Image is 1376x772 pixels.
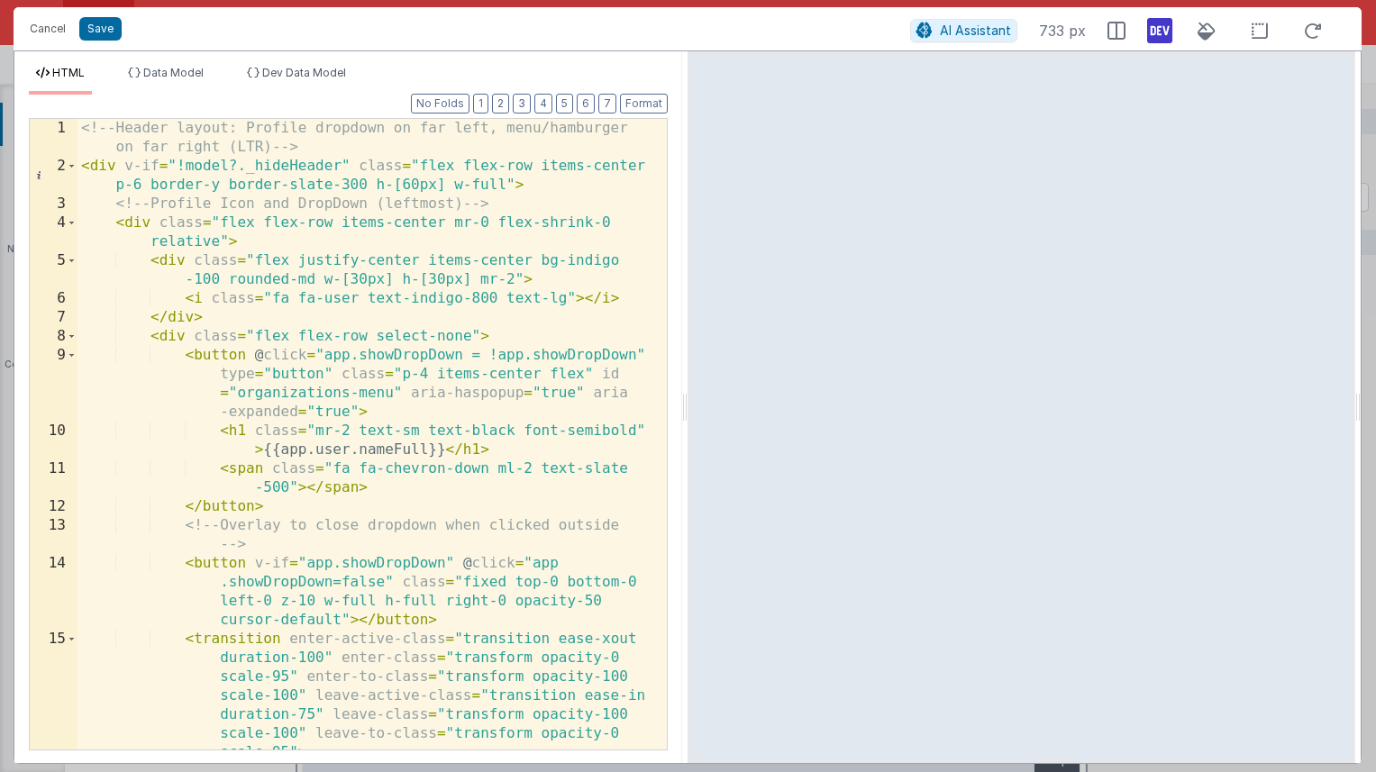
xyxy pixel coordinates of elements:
div: 12 [30,497,77,516]
span: Data Model [143,66,204,79]
button: No Folds [411,94,469,114]
button: Save [79,17,122,41]
div: 8 [30,327,77,346]
span: Dev Data Model [262,66,346,79]
span: HTML [52,66,85,79]
div: 14 [30,554,77,630]
div: 3 [30,195,77,213]
button: 3 [513,94,531,114]
button: 6 [577,94,595,114]
button: 2 [492,94,509,114]
div: 11 [30,459,77,497]
button: Cancel [21,16,75,41]
div: 7 [30,308,77,327]
button: 1 [473,94,488,114]
div: 5 [30,251,77,289]
div: 1 [30,119,77,157]
div: 6 [30,289,77,308]
div: 4 [30,213,77,251]
button: Format [620,94,668,114]
button: 4 [534,94,552,114]
span: 733 px [1039,20,1086,41]
button: AI Assistant [910,19,1017,42]
button: 5 [556,94,573,114]
div: 10 [30,422,77,459]
button: 7 [598,94,616,114]
div: 9 [30,346,77,422]
div: 13 [30,516,77,554]
span: AI Assistant [940,23,1011,38]
div: 15 [30,630,77,762]
div: 2 [30,157,77,195]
